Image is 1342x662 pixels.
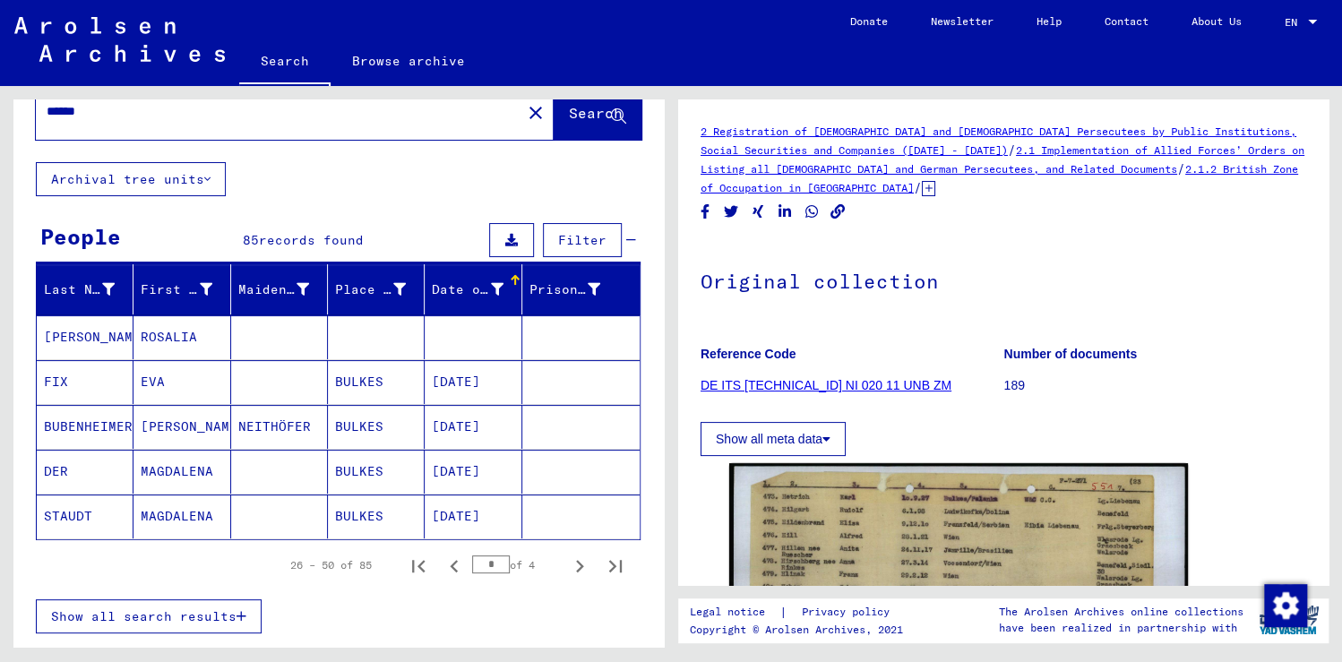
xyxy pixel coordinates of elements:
mat-icon: close [525,102,546,124]
button: Previous page [436,547,472,583]
mat-cell: STAUDT [37,494,133,538]
mat-cell: ROSALIA [133,315,230,359]
div: Date of Birth [432,280,503,299]
img: yv_logo.png [1255,598,1322,642]
mat-header-cell: Date of Birth [425,264,521,314]
div: Prisoner # [529,280,600,299]
div: | [689,603,910,622]
button: Share on Facebook [696,201,715,223]
button: Search [554,84,641,140]
span: 85 [243,232,259,248]
h1: Original collection [701,240,1306,319]
img: Change consent [1264,584,1307,627]
div: First Name [141,280,211,299]
mat-header-cell: Prisoner # [522,264,640,314]
mat-cell: [DATE] [425,494,521,538]
a: DE ITS [TECHNICAL_ID] NI 020 11 UNB ZM [701,378,951,392]
mat-cell: DER [37,450,133,494]
mat-cell: [DATE] [425,360,521,404]
span: / [914,179,922,195]
p: Copyright © Arolsen Archives, 2021 [689,622,910,638]
div: People [40,220,121,253]
div: Maiden Name [238,280,309,299]
div: 26 – 50 of 85 [290,557,372,573]
a: Browse archive [331,39,486,82]
b: Reference Code [701,347,796,361]
mat-cell: EVA [133,360,230,404]
span: Search [569,104,623,122]
span: Show all search results [51,608,237,624]
button: Next page [562,547,598,583]
b: Number of documents [1004,347,1138,361]
button: Show all meta data [701,422,846,456]
mat-cell: [PERSON_NAME] [37,315,133,359]
span: EN [1285,16,1304,29]
button: Filter [543,223,622,257]
a: Legal notice [689,603,779,622]
div: Date of Birth [432,275,525,304]
div: First Name [141,275,234,304]
button: First page [400,547,436,583]
span: / [1008,142,1016,158]
div: Last Name [44,280,115,299]
button: Show all search results [36,599,262,633]
mat-cell: NEITHÖFER [231,405,328,449]
button: Share on LinkedIn [776,201,795,223]
button: Last page [598,547,633,583]
mat-cell: [PERSON_NAME] [133,405,230,449]
div: Last Name [44,275,137,304]
a: Privacy policy [787,603,910,622]
mat-header-cell: Last Name [37,264,133,314]
div: Prisoner # [529,275,623,304]
a: 2 Registration of [DEMOGRAPHIC_DATA] and [DEMOGRAPHIC_DATA] Persecutees by Public Institutions, S... [701,125,1296,157]
button: Share on WhatsApp [803,201,822,223]
mat-header-cell: Place of Birth [328,264,425,314]
img: Arolsen_neg.svg [14,17,225,62]
mat-cell: MAGDALENA [133,450,230,494]
span: / [1177,160,1185,176]
mat-cell: MAGDALENA [133,494,230,538]
mat-cell: [DATE] [425,405,521,449]
mat-cell: BULKES [328,360,425,404]
mat-cell: BULKES [328,494,425,538]
mat-cell: FIX [37,360,133,404]
div: of 4 [472,556,562,573]
span: Filter [558,232,606,248]
span: records found [259,232,364,248]
mat-cell: BULKES [328,405,425,449]
button: Copy link [829,201,847,223]
div: Maiden Name [238,275,331,304]
button: Share on Xing [749,201,768,223]
mat-cell: BUBENHEIMER [37,405,133,449]
p: 189 [1004,376,1307,395]
div: Place of Birth [335,280,406,299]
a: Search [239,39,331,86]
p: The Arolsen Archives online collections [998,604,1243,620]
p: have been realized in partnership with [998,620,1243,636]
mat-header-cell: Maiden Name [231,264,328,314]
div: Place of Birth [335,275,428,304]
mat-cell: BULKES [328,450,425,494]
button: Share on Twitter [722,201,741,223]
button: Archival tree units [36,162,226,196]
button: Clear [518,94,554,130]
mat-header-cell: First Name [133,264,230,314]
mat-cell: [DATE] [425,450,521,494]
